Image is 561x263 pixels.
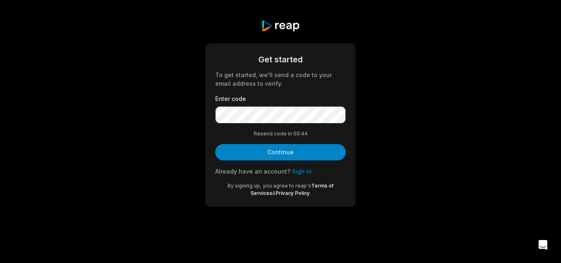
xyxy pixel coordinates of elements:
span: By signing up, you agree to reap's [228,183,311,189]
span: & [272,190,276,196]
img: reap [261,20,300,32]
a: Privacy Policy [276,190,310,196]
span: Already have an account? [215,168,290,175]
button: Continue [215,144,346,160]
a: Sign in [292,168,312,175]
div: Resend code in 00: [215,130,346,137]
div: Open Intercom Messenger [533,235,553,255]
div: To get started, we'll send a code to your email address to verify. [215,71,346,88]
span: 44 [301,130,308,137]
span: . [310,190,311,196]
a: Terms of Services [251,183,334,196]
label: Enter code [215,94,346,103]
div: Get started [215,53,346,66]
